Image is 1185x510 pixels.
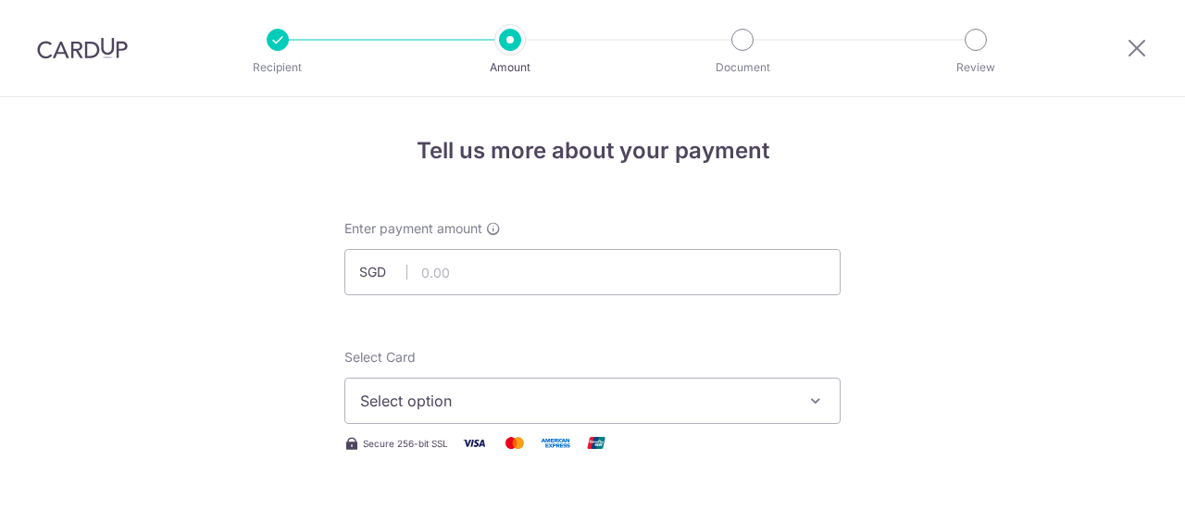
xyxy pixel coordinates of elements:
[578,431,615,454] img: Union Pay
[344,249,841,295] input: 0.00
[344,349,416,365] span: translation missing: en.payables.payment_networks.credit_card.summary.labels.select_card
[209,58,346,77] p: Recipient
[344,219,482,238] span: Enter payment amount
[907,58,1044,77] p: Review
[363,436,448,451] span: Secure 256-bit SSL
[442,58,579,77] p: Amount
[360,390,792,412] span: Select option
[344,378,841,424] button: Select option
[455,431,493,454] img: Visa
[537,431,574,454] img: American Express
[1066,454,1166,501] iframe: Opens a widget where you can find more information
[359,263,407,281] span: SGD
[496,431,533,454] img: Mastercard
[344,134,841,168] h4: Tell us more about your payment
[37,37,128,59] img: CardUp
[674,58,811,77] p: Document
